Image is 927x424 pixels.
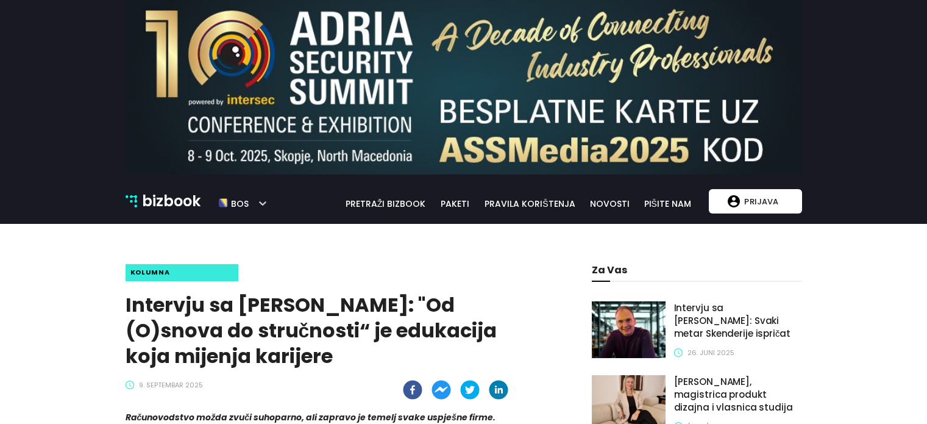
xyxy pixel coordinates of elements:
[432,380,451,400] button: facebookmessenger
[477,197,583,210] a: pravila korištenja
[674,348,683,357] span: clock-circle
[126,190,201,213] a: bizbook
[687,348,734,358] span: 26. juni 2025
[674,375,802,419] a: [PERSON_NAME], magistrica produkt dizajna i vlasnica studija ID Interiors + Design: Enterijer je ...
[126,292,518,369] h1: Intervju sa [PERSON_NAME]: "Od (O)snova do stručnosti“ je edukacija koja mijenja karijere
[674,301,802,345] a: Intervju sa [PERSON_NAME]: Svaki metar Skenderije ispričat će priču o budućnosti autoindustrije
[228,193,249,209] h5: bos
[709,189,801,214] button: Prijava
[139,380,203,390] span: 9. septembar 2025
[740,190,783,213] p: Prijava
[637,197,698,210] a: pišite nam
[126,381,134,389] span: clock-circle
[403,380,422,400] button: facebook
[674,375,802,414] h1: [PERSON_NAME], magistrica produkt dizajna i vlasnica studija ID Interiors + Design: Enterijer je ...
[460,380,480,400] button: twitter
[489,380,508,400] button: linkedin
[142,190,201,213] p: bizbook
[219,193,228,214] img: bos
[433,197,477,210] a: paketi
[592,264,801,276] h1: za vas
[126,195,138,207] img: bizbook
[728,195,740,207] img: account logo
[130,267,170,278] span: kolumna
[674,301,802,340] h1: Intervju sa [PERSON_NAME]: Svaki metar Skenderije ispričat će priču o budućnosti autoindustrije
[338,197,434,210] a: pretraži bizbook
[583,197,637,210] a: novosti
[592,301,665,358] img: Intervju sa Emirom Babovićem: Svaki metar Skenderije ispričat će priču o budućnosti autoindustrije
